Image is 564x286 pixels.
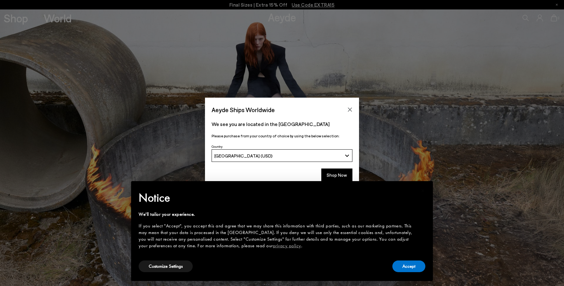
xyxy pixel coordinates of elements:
span: Country [212,145,223,148]
button: Shop Now [321,169,352,182]
div: If you select "Accept", you accept this and agree that we may share this information with third p... [139,223,415,249]
button: Customize Settings [139,260,193,272]
span: Aeyde Ships Worldwide [212,104,275,115]
button: Accept [392,260,425,272]
button: Close this notice [415,183,430,198]
p: We see you are located in the [GEOGRAPHIC_DATA] [212,120,352,128]
button: Close [345,105,355,114]
span: [GEOGRAPHIC_DATA] (USD) [214,153,273,158]
span: × [421,186,425,195]
p: Please purchase from your country of choice by using the below selection: [212,133,352,139]
div: We'll tailor your experience. [139,211,415,218]
h2: Notice [139,190,415,206]
a: privacy policy [273,243,301,249]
